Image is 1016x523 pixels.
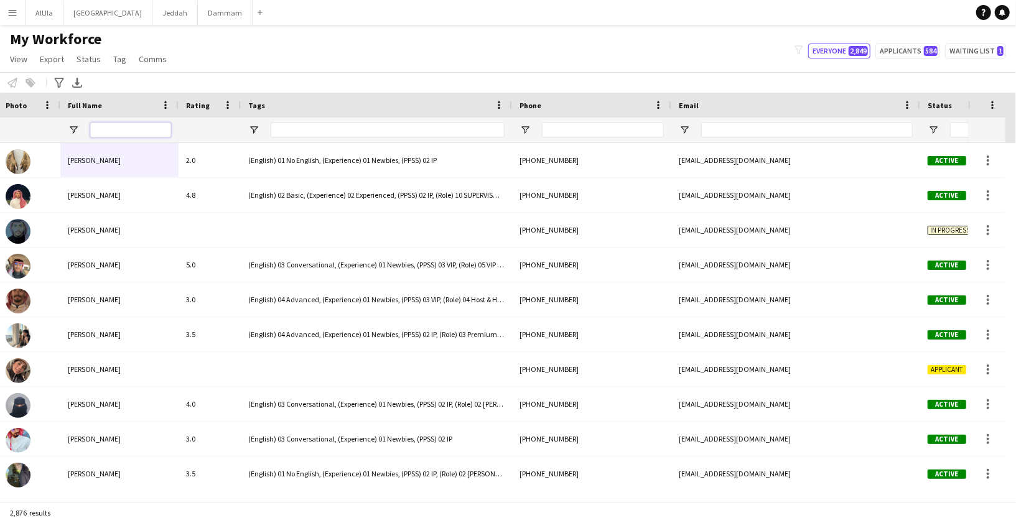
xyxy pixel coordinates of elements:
[671,387,920,421] div: [EMAIL_ADDRESS][DOMAIN_NAME]
[928,470,966,479] span: Active
[520,124,531,136] button: Open Filter Menu
[849,46,868,56] span: 2,849
[671,282,920,317] div: [EMAIL_ADDRESS][DOMAIN_NAME]
[997,46,1004,56] span: 1
[248,124,259,136] button: Open Filter Menu
[68,469,121,478] span: [PERSON_NAME]
[179,248,241,282] div: 5.0
[70,75,85,90] app-action-btn: Export XLSX
[72,51,106,67] a: Status
[520,101,541,110] span: Phone
[6,101,27,110] span: Photo
[512,248,671,282] div: [PHONE_NUMBER]
[6,323,30,348] img: Abeer Albalawi
[512,387,671,421] div: [PHONE_NUMBER]
[928,226,972,235] span: In progress
[6,254,30,279] img: Abdulaziz Alshmmari
[134,51,172,67] a: Comms
[924,46,938,56] span: 584
[63,1,152,25] button: [GEOGRAPHIC_DATA]
[6,289,30,313] img: Abdulelah Alghaythi
[179,387,241,421] div: 4.0
[6,184,30,209] img: Zaid Al-Rifai
[512,178,671,212] div: [PHONE_NUMBER]
[6,463,30,488] img: Aziza Al-Juhani
[179,282,241,317] div: 3.0
[40,53,64,65] span: Export
[512,143,671,177] div: [PHONE_NUMBER]
[512,352,671,386] div: [PHONE_NUMBER]
[10,53,27,65] span: View
[671,178,920,212] div: [EMAIL_ADDRESS][DOMAIN_NAME]
[679,101,699,110] span: Email
[68,190,121,200] span: [PERSON_NAME]
[152,1,198,25] button: Jeddah
[35,51,69,67] a: Export
[186,101,210,110] span: Rating
[928,330,966,340] span: Active
[928,365,966,374] span: Applicant
[241,282,512,317] div: (English) 04 Advanced, (Experience) 01 Newbies, (PPSS) 03 VIP, (Role) 04 Host & Hostesses
[679,124,690,136] button: Open Filter Menu
[198,1,253,25] button: Dammam
[928,400,966,409] span: Active
[928,435,966,444] span: Active
[6,358,30,383] img: Ahdab Aljuhani
[512,456,671,491] div: [PHONE_NUMBER]
[68,364,121,374] span: [PERSON_NAME]
[26,1,63,25] button: AlUla
[68,434,121,443] span: [PERSON_NAME]
[241,178,512,212] div: (English) 02 Basic, (Experience) 02 Experienced, (PPSS) 02 IP, (Role) 10 SUPERVISOR "A"
[928,101,952,110] span: Status
[179,143,241,177] div: 2.0
[512,282,671,317] div: [PHONE_NUMBER]
[671,213,920,247] div: [EMAIL_ADDRESS][DOMAIN_NAME]
[10,30,101,49] span: My Workforce
[6,428,30,453] img: Ali Albalawi
[139,53,167,65] span: Comms
[928,124,939,136] button: Open Filter Menu
[950,123,987,137] input: Status Filter Input
[241,422,512,456] div: (English) 03 Conversational, (Experience) 01 Newbies, (PPSS) 02 IP
[90,123,171,137] input: Full Name Filter Input
[241,317,512,351] div: (English) 04 Advanced, (Experience) 01 Newbies, (PPSS) 02 IP, (Role) 03 Premium [PERSON_NAME]
[5,51,32,67] a: View
[179,178,241,212] div: 4.8
[701,123,913,137] input: Email Filter Input
[6,393,30,418] img: Aishah Alenzi
[77,53,101,65] span: Status
[241,248,512,282] div: (English) 03 Conversational, (Experience) 01 Newbies, (PPSS) 03 VIP, (Role) 05 VIP Host & Hostesses
[928,295,966,305] span: Active
[68,124,79,136] button: Open Filter Menu
[945,44,1006,58] button: Waiting list1
[6,219,30,244] img: MOHAMMED ALOSAIMI
[671,456,920,491] div: [EMAIL_ADDRESS][DOMAIN_NAME]
[68,225,121,234] span: [PERSON_NAME]
[928,191,966,200] span: Active
[68,155,121,165] span: [PERSON_NAME]
[68,399,121,409] span: [PERSON_NAME]
[241,456,512,491] div: (English) 01 No English, (Experience) 01 Newbies, (PPSS) 02 IP, (Role) 02 [PERSON_NAME]
[808,44,870,58] button: Everyone2,849
[113,53,126,65] span: Tag
[928,156,966,165] span: Active
[68,260,121,269] span: [PERSON_NAME]
[271,123,505,137] input: Tags Filter Input
[241,387,512,421] div: (English) 03 Conversational, (Experience) 01 Newbies, (PPSS) 02 IP, (Role) 02 [PERSON_NAME]
[68,101,102,110] span: Full Name
[241,143,512,177] div: (English) 01 No English, (Experience) 01 Newbies, (PPSS) 02 IP
[671,317,920,351] div: [EMAIL_ADDRESS][DOMAIN_NAME]
[179,317,241,351] div: 3.5
[671,422,920,456] div: [EMAIL_ADDRESS][DOMAIN_NAME]
[179,422,241,456] div: 3.0
[928,261,966,270] span: Active
[68,295,121,304] span: [PERSON_NAME]
[542,123,664,137] input: Phone Filter Input
[512,317,671,351] div: [PHONE_NUMBER]
[179,456,241,491] div: 3.5
[671,352,920,386] div: [EMAIL_ADDRESS][DOMAIN_NAME]
[68,330,121,339] span: [PERSON_NAME]
[512,422,671,456] div: [PHONE_NUMBER]
[6,149,30,174] img: islah siddig
[52,75,67,90] app-action-btn: Advanced filters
